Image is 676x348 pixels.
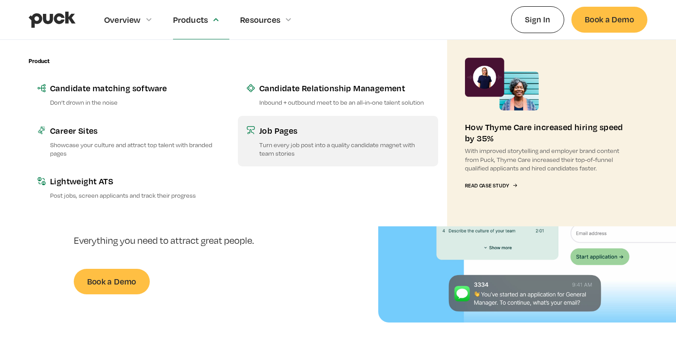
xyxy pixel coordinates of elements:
p: With improved storytelling and employer brand content from Puck, Thyme Care increased their top-o... [465,146,630,172]
div: How Thyme Care increased hiring speed by 35% [465,121,630,144]
a: Lightweight ATSPost jobs, screen applicants and track their progress [29,166,229,208]
a: Job PagesTurn every job post into a quality candidate magnet with team stories [238,116,438,166]
p: Inbound + outbound meet to be an all-in-one talent solution [259,98,429,106]
div: Read Case Study [465,183,509,189]
a: Book a Demo [74,269,150,294]
p: Everything you need to attract great people. [74,234,286,247]
div: Candidate Relationship Management [259,82,429,93]
a: Career SitesShowcase your culture and attract top talent with branded pages [29,116,229,166]
div: Candidate matching software [50,82,220,93]
a: Candidate matching softwareDon’t drown in the noise [29,73,229,115]
h1: Get quality candidates, and save time [74,139,286,227]
div: Overview [104,15,141,25]
div: Product [29,58,50,64]
p: Post jobs, screen applicants and track their progress [50,191,220,199]
a: Sign In [511,6,564,33]
div: Resources [240,15,280,25]
div: Career Sites [50,125,220,136]
div: Lightweight ATS [50,175,220,187]
a: Book a Demo [571,7,647,32]
div: Products [173,15,208,25]
div: Job Pages [259,125,429,136]
a: Candidate Relationship ManagementInbound + outbound meet to be an all-in-one talent solution [238,73,438,115]
p: Don’t drown in the noise [50,98,220,106]
p: Showcase your culture and attract top talent with branded pages [50,140,220,157]
p: Turn every job post into a quality candidate magnet with team stories [259,140,429,157]
a: How Thyme Care increased hiring speed by 35%With improved storytelling and employer brand content... [447,40,647,226]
